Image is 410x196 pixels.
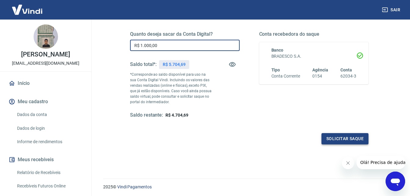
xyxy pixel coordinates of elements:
h5: Conta recebedora do saque [259,31,369,37]
h6: 62034-3 [340,73,356,79]
img: Vindi [7,0,47,19]
a: Recebíveis Futuros Online [15,180,84,192]
span: Banco [271,48,284,53]
span: R$ 4.704,69 [165,113,188,118]
iframe: Mensagem da empresa [357,156,405,169]
a: Início [7,77,84,90]
a: Relatório de Recebíveis [15,166,84,179]
h6: BRADESCO S.A. [271,53,357,60]
span: Conta [340,67,352,72]
p: R$ 5.704,69 [163,61,185,68]
iframe: Fechar mensagem [342,157,354,169]
button: Solicitar saque [321,133,368,144]
a: Dados da conta [15,108,84,121]
button: Sair [381,4,403,16]
iframe: Botão para abrir a janela de mensagens [386,172,405,191]
a: Dados de login [15,122,84,135]
p: [EMAIL_ADDRESS][DOMAIN_NAME] [12,60,79,67]
h6: Conta Corrente [271,73,300,79]
h5: Saldo restante: [130,112,163,118]
button: Meu cadastro [7,95,84,108]
span: Agência [312,67,328,72]
a: Vindi Pagamentos [117,184,152,189]
img: 5768daff-f6af-43b0-bae2-9dde3552294e.jpeg [34,24,58,49]
p: 2025 © [103,184,395,190]
button: Meus recebíveis [7,153,84,166]
p: *Corresponde ao saldo disponível para uso na sua Conta Digital Vindi. Incluindo os valores das ve... [130,72,212,105]
span: Olá! Precisa de ajuda? [4,4,51,9]
h5: Saldo total*: [130,61,157,67]
h5: Quanto deseja sacar da Conta Digital? [130,31,240,37]
h6: 0154 [312,73,328,79]
a: Informe de rendimentos [15,136,84,148]
span: Tipo [271,67,280,72]
p: [PERSON_NAME] [21,51,70,58]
